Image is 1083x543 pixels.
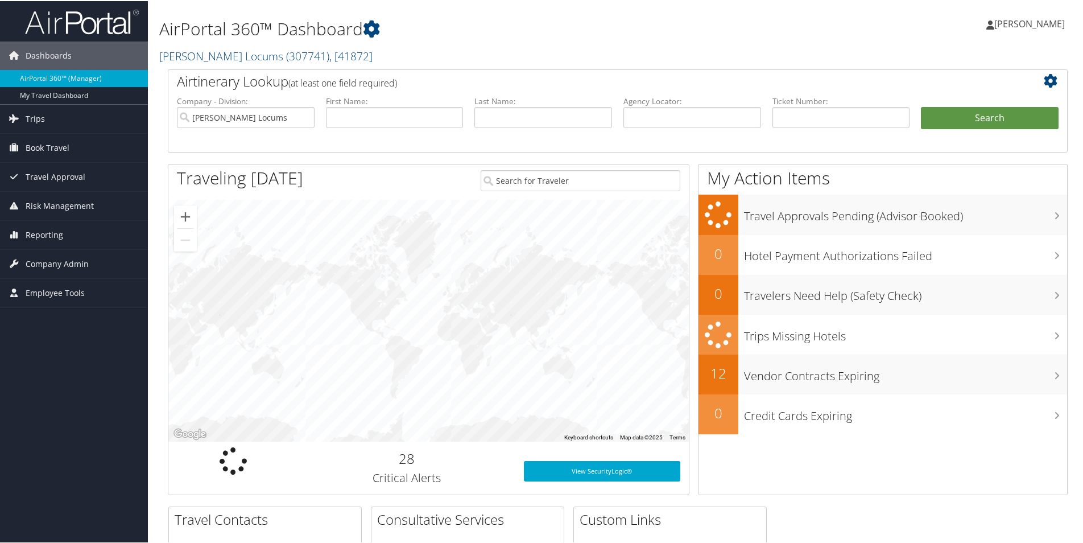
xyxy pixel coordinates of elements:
h1: Traveling [DATE] [177,165,303,189]
a: Travel Approvals Pending (Advisor Booked) [698,194,1067,234]
a: Trips Missing Hotels [698,314,1067,354]
h2: 0 [698,243,738,262]
a: 12Vendor Contracts Expiring [698,353,1067,393]
h2: Travel Contacts [175,509,361,528]
h3: Critical Alerts [307,469,507,485]
h2: 28 [307,448,507,467]
a: Open this area in Google Maps (opens a new window) [171,426,209,441]
span: Reporting [26,220,63,248]
span: (at least one field required) [288,76,397,88]
h2: Airtinerary Lookup [177,71,983,90]
button: Keyboard shortcuts [564,433,613,441]
span: Employee Tools [26,278,85,306]
label: Agency Locator: [623,94,761,106]
a: Terms (opens in new tab) [669,433,685,439]
h2: 0 [698,402,738,422]
img: airportal-logo.png [25,7,139,34]
span: , [ 41872 ] [329,47,373,63]
a: 0Credit Cards Expiring [698,393,1067,433]
span: Book Travel [26,133,69,161]
span: Map data ©2025 [620,433,663,439]
span: [PERSON_NAME] [994,17,1065,29]
h3: Trips Missing Hotels [744,322,1067,343]
label: Last Name: [474,94,612,106]
label: Company - Division: [177,94,315,106]
h2: 12 [698,363,738,382]
span: Dashboards [26,40,72,69]
h1: My Action Items [698,165,1067,189]
button: Zoom in [174,204,197,227]
a: [PERSON_NAME] Locums [159,47,373,63]
span: Risk Management [26,191,94,219]
label: Ticket Number: [772,94,910,106]
h3: Hotel Payment Authorizations Failed [744,241,1067,263]
a: 0Hotel Payment Authorizations Failed [698,234,1067,274]
button: Search [921,106,1059,129]
h2: Consultative Services [377,509,564,528]
h2: 0 [698,283,738,302]
a: 0Travelers Need Help (Safety Check) [698,274,1067,314]
img: Google [171,426,209,441]
button: Zoom out [174,228,197,250]
span: Travel Approval [26,162,85,190]
h3: Travelers Need Help (Safety Check) [744,281,1067,303]
h3: Vendor Contracts Expiring [744,361,1067,383]
span: Trips [26,104,45,132]
a: [PERSON_NAME] [986,6,1076,40]
label: First Name: [326,94,464,106]
h3: Credit Cards Expiring [744,401,1067,423]
a: View SecurityLogic® [524,460,680,480]
h1: AirPortal 360™ Dashboard [159,16,771,40]
span: Company Admin [26,249,89,277]
h3: Travel Approvals Pending (Advisor Booked) [744,201,1067,223]
span: ( 307741 ) [286,47,329,63]
input: Search for Traveler [481,169,680,190]
h2: Custom Links [580,509,766,528]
